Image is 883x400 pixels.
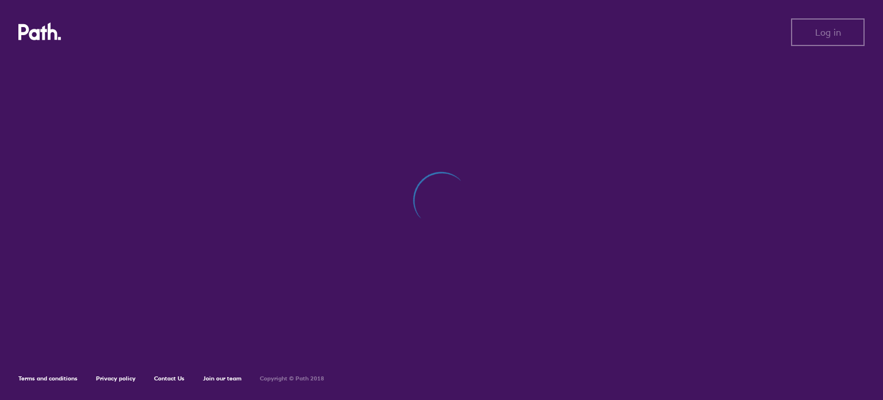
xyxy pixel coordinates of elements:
[260,375,324,382] h6: Copyright © Path 2018
[203,375,241,382] a: Join our team
[96,375,136,382] a: Privacy policy
[154,375,185,382] a: Contact Us
[18,375,78,382] a: Terms and conditions
[791,18,865,46] button: Log in
[815,27,841,37] span: Log in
